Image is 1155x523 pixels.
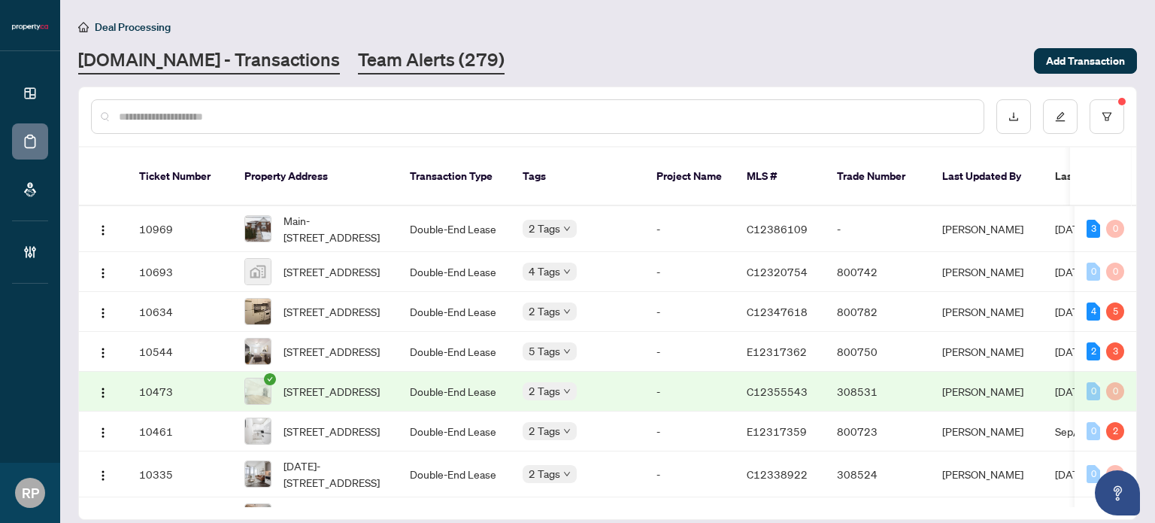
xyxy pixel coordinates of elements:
[97,387,109,399] img: Logo
[283,458,386,491] span: [DATE]-[STREET_ADDRESS]
[747,305,808,318] span: C12347618
[398,252,511,292] td: Double-End Lease
[1055,305,1088,318] span: [DATE]
[91,462,115,486] button: Logo
[930,206,1043,252] td: [PERSON_NAME]
[127,372,232,412] td: 10473
[563,348,571,355] span: down
[283,343,380,360] span: [STREET_ADDRESS]
[97,267,109,279] img: Logo
[1055,424,1123,438] span: Sep/19/2025
[283,423,380,439] span: [STREET_ADDRESS]
[825,372,930,412] td: 308531
[22,482,39,503] span: RP
[825,452,930,497] td: 308524
[97,307,109,319] img: Logo
[825,412,930,452] td: 800723
[529,465,560,482] span: 2 Tags
[529,422,560,439] span: 2 Tags
[563,470,571,478] span: down
[930,372,1043,412] td: [PERSON_NAME]
[127,147,232,206] th: Ticket Number
[91,217,115,241] button: Logo
[747,222,808,236] span: C12386109
[97,347,109,359] img: Logo
[930,292,1043,332] td: [PERSON_NAME]
[358,47,505,74] a: Team Alerts (279)
[283,383,380,400] span: [STREET_ADDRESS]
[930,452,1043,497] td: [PERSON_NAME]
[283,212,386,245] span: Main-[STREET_ADDRESS]
[91,419,115,443] button: Logo
[1106,263,1124,281] div: 0
[245,461,271,487] img: thumbnail-img
[511,147,644,206] th: Tags
[1087,342,1100,360] div: 2
[398,292,511,332] td: Double-End Lease
[1055,467,1088,481] span: [DATE]
[747,424,807,438] span: E12317359
[12,23,48,32] img: logo
[1055,168,1147,184] span: Last Modified Date
[264,373,276,385] span: check-circle
[644,292,735,332] td: -
[563,388,571,395] span: down
[825,147,930,206] th: Trade Number
[825,252,930,292] td: 800742
[1043,99,1078,134] button: edit
[127,412,232,452] td: 10461
[1106,465,1124,483] div: 0
[91,339,115,363] button: Logo
[1087,382,1100,400] div: 0
[1102,111,1112,122] span: filter
[95,20,171,34] span: Deal Processing
[1087,465,1100,483] div: 0
[529,382,560,400] span: 2 Tags
[1055,111,1066,122] span: edit
[529,220,560,237] span: 2 Tags
[644,147,735,206] th: Project Name
[1095,470,1140,515] button: Open asap
[1055,385,1088,398] span: [DATE]
[930,412,1043,452] td: [PERSON_NAME]
[825,332,930,372] td: 800750
[245,299,271,324] img: thumbnail-img
[644,412,735,452] td: -
[1087,303,1100,321] div: 4
[747,345,807,358] span: E12317362
[563,427,571,435] span: down
[1055,222,1088,236] span: [DATE]
[747,385,808,398] span: C12355543
[398,147,511,206] th: Transaction Type
[1106,342,1124,360] div: 3
[644,332,735,372] td: -
[127,332,232,372] td: 10544
[1055,265,1088,278] span: [DATE]
[398,206,511,252] td: Double-End Lease
[91,300,115,324] button: Logo
[1034,48,1137,74] button: Add Transaction
[245,339,271,364] img: thumbnail-img
[245,418,271,444] img: thumbnail-img
[398,332,511,372] td: Double-End Lease
[747,265,808,278] span: C12320754
[1106,220,1124,238] div: 0
[563,268,571,275] span: down
[398,452,511,497] td: Double-End Lease
[825,292,930,332] td: 800782
[644,452,735,497] td: -
[127,206,232,252] td: 10969
[97,224,109,236] img: Logo
[644,252,735,292] td: -
[1106,382,1124,400] div: 0
[563,308,571,315] span: down
[232,147,398,206] th: Property Address
[97,470,109,482] img: Logo
[245,379,271,404] img: thumbnail-img
[747,467,808,481] span: C12338922
[644,372,735,412] td: -
[78,22,89,32] span: home
[1106,303,1124,321] div: 5
[91,260,115,284] button: Logo
[1008,111,1019,122] span: download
